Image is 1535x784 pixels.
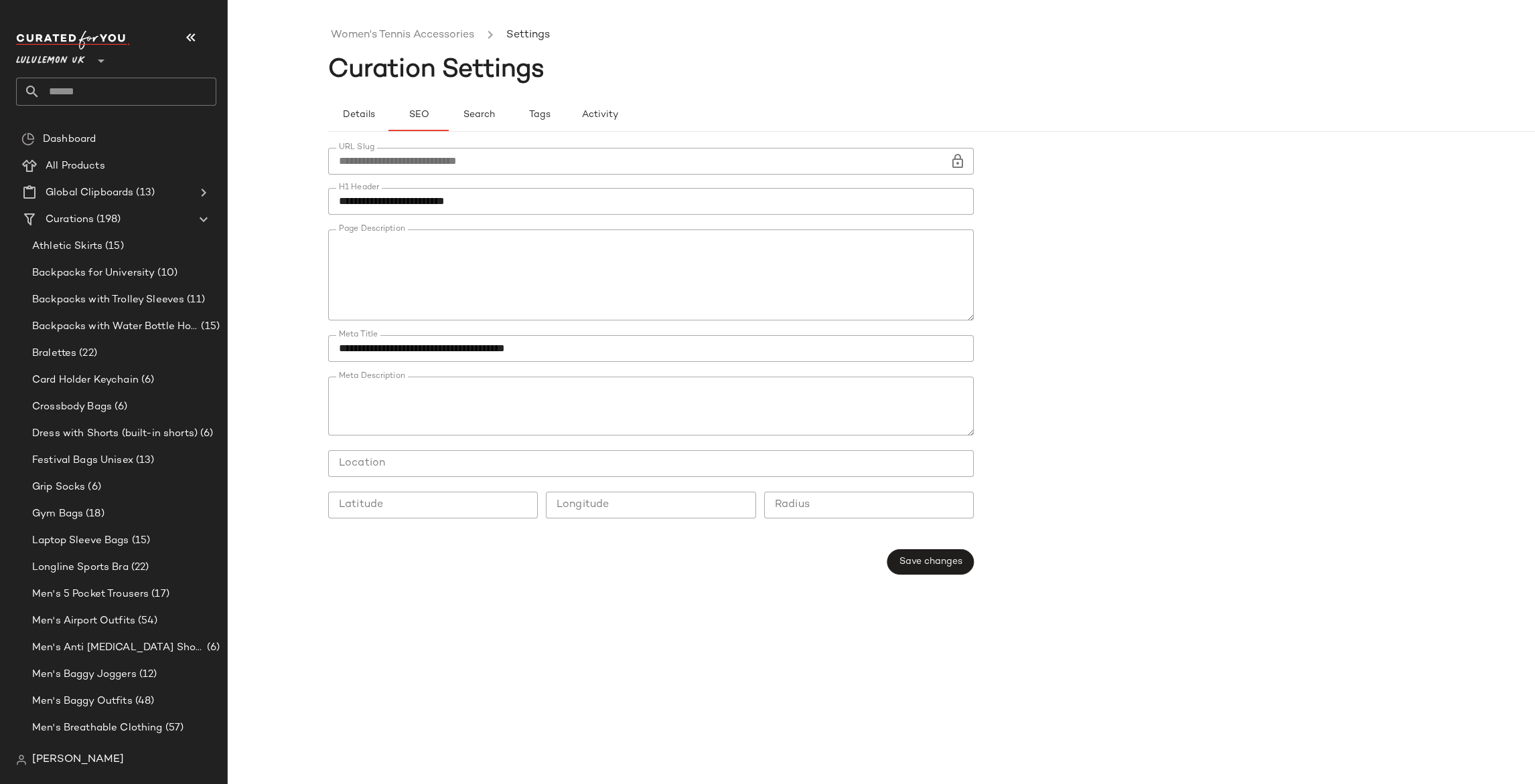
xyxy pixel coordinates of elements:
[32,453,133,468] span: Festival Bags Unisex
[163,720,184,736] span: (57)
[135,613,158,629] span: (54)
[32,319,198,334] span: Backpacks with Water Bottle Holder
[328,57,544,84] span: Curation Settings
[204,640,220,656] span: (6)
[184,292,205,308] span: (11)
[198,319,220,334] span: (15)
[83,506,104,522] span: (18)
[43,132,96,147] span: Dashboard
[32,587,149,602] span: Men's 5 Pocket Trousers
[129,560,149,575] span: (22)
[46,159,105,174] span: All Products
[331,27,474,44] a: Women's Tennis Accessories
[32,533,129,549] span: Laptop Sleeve Bags
[32,426,198,442] span: Dress with Shorts (built-in shorts)
[32,506,83,522] span: Gym Bags
[32,613,135,629] span: Men's Airport Outfits
[198,426,213,442] span: (6)
[16,45,85,70] span: Lululemon UK
[887,549,974,575] button: Save changes
[32,239,102,254] span: Athletic Skirts
[133,453,155,468] span: (13)
[504,27,553,44] li: Settings
[129,533,151,549] span: (15)
[32,560,129,575] span: Longline Sports Bra
[581,110,617,120] span: Activity
[102,239,124,254] span: (15)
[32,480,85,495] span: Grip Socks
[528,110,550,120] span: Tags
[16,31,130,50] img: cfy_white_logo.C9jOOHJF.svg
[149,587,169,602] span: (17)
[112,399,127,415] span: (6)
[32,752,124,768] span: [PERSON_NAME]
[46,212,94,227] span: Curations
[133,694,155,709] span: (48)
[21,132,35,146] img: svg%3e
[32,292,184,308] span: Backpacks with Trolley Sleeves
[32,399,112,415] span: Crossbody Bags
[408,110,429,120] span: SEO
[139,373,154,388] span: (6)
[32,640,204,656] span: Men's Anti [MEDICAL_DATA] Shorts
[133,185,155,201] span: (13)
[76,346,97,361] span: (22)
[32,720,163,736] span: Men's Breathable Clothing
[137,667,157,682] span: (12)
[85,480,100,495] span: (6)
[342,110,374,120] span: Details
[16,755,27,765] img: svg%3e
[46,185,133,201] span: Global Clipboards
[155,266,177,281] span: (10)
[32,346,76,361] span: Bralettes
[32,694,133,709] span: Men's Baggy Outfits
[899,557,962,567] span: Save changes
[32,667,137,682] span: Men's Baggy Joggers
[32,373,139,388] span: Card Holder Keychain
[463,110,495,120] span: Search
[94,212,121,227] span: (198)
[32,266,155,281] span: Backpacks for University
